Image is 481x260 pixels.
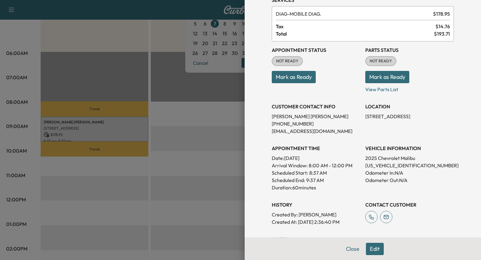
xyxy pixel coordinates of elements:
[365,154,454,162] p: 2025 Chevrolet Malibu
[272,103,360,110] h3: CUSTOMER CONTACT INFO
[365,201,454,208] h3: CONTACT CUSTOMER
[272,162,360,169] p: Arrival Window:
[272,145,360,152] h3: APPOINTMENT TIME
[365,71,409,83] button: Mark as Ready
[272,71,316,83] button: Mark as Ready
[272,218,360,226] p: Created At : [DATE] 2:36:40 PM
[276,30,434,37] span: Total
[276,10,431,17] span: MOBILE DIAG.
[272,211,360,218] p: Created By : [PERSON_NAME]
[366,243,384,255] button: Edit
[309,162,352,169] span: 8:00 AM - 12:00 PM
[365,145,454,152] h3: VEHICLE INFORMATION
[366,58,396,64] span: NOT READY
[365,83,454,93] p: View Parts List
[365,177,454,184] p: Odometer Out: N/A
[272,127,360,135] p: [EMAIL_ADDRESS][DOMAIN_NAME]
[272,113,360,120] p: [PERSON_NAME] [PERSON_NAME]
[272,184,360,191] p: Duration: 60 minutes
[365,103,454,110] h3: LOCATION
[272,169,308,177] p: Scheduled Start:
[276,23,435,30] span: Tax
[435,23,450,30] span: $ 14.76
[272,154,360,162] p: Date: [DATE]
[365,162,454,169] p: [US_VEHICLE_IDENTIFICATION_NUMBER]
[365,113,454,120] p: [STREET_ADDRESS]
[272,46,360,54] h3: Appointment Status
[272,58,302,64] span: NOT READY
[433,10,450,17] span: $ 178.95
[342,243,363,255] button: Close
[272,201,360,208] h3: History
[309,169,327,177] p: 8:37 AM
[272,177,305,184] p: Scheduled End:
[365,169,454,177] p: Odometer In: N/A
[272,235,454,243] h3: NOTES
[434,30,450,37] span: $ 193.71
[272,120,360,127] p: [PHONE_NUMBER]
[365,46,454,54] h3: Parts Status
[306,177,324,184] p: 9:37 AM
